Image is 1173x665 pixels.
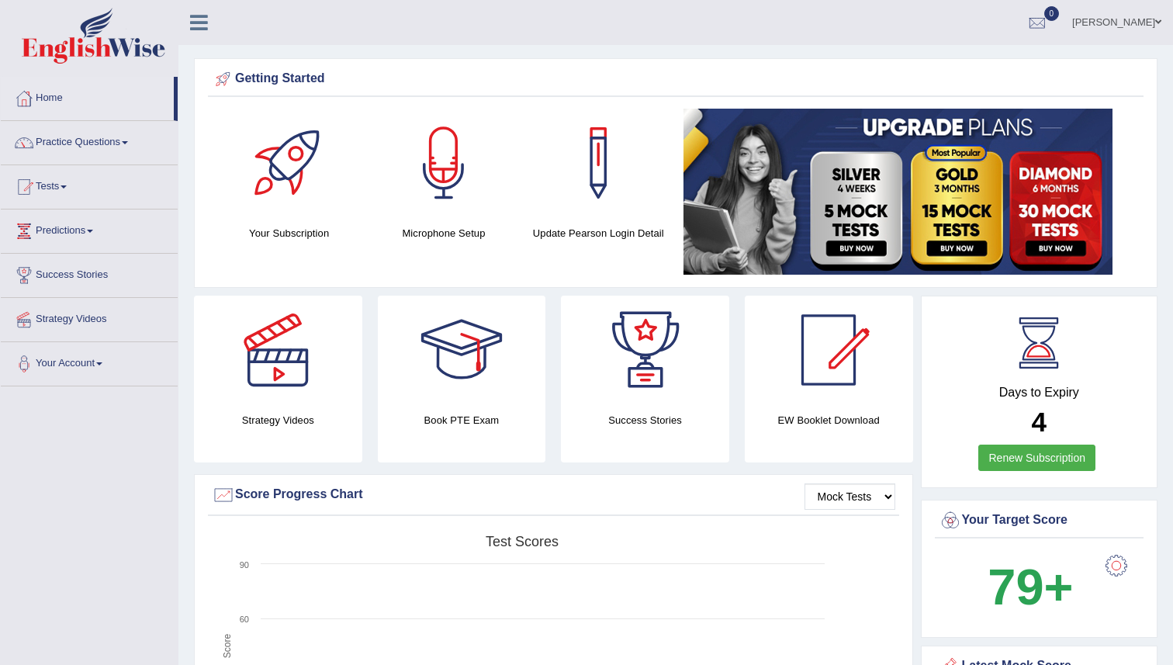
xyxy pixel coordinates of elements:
[220,225,358,241] h4: Your Subscription
[939,386,1140,400] h4: Days to Expiry
[374,225,513,241] h4: Microphone Setup
[240,560,249,570] text: 90
[240,615,249,624] text: 60
[988,559,1073,615] b: 79+
[1032,407,1047,437] b: 4
[1044,6,1060,21] span: 0
[212,483,895,507] div: Score Progress Chart
[1,298,178,337] a: Strategy Videos
[212,68,1140,91] div: Getting Started
[683,109,1112,275] img: small5.jpg
[745,412,913,428] h4: EW Booklet Download
[486,534,559,549] tspan: Test scores
[1,121,178,160] a: Practice Questions
[561,412,729,428] h4: Success Stories
[378,412,546,428] h4: Book PTE Exam
[222,634,233,659] tspan: Score
[1,254,178,293] a: Success Stories
[194,412,362,428] h4: Strategy Videos
[529,225,668,241] h4: Update Pearson Login Detail
[1,342,178,381] a: Your Account
[939,509,1140,532] div: Your Target Score
[1,165,178,204] a: Tests
[1,210,178,248] a: Predictions
[1,77,174,116] a: Home
[978,445,1095,471] a: Renew Subscription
